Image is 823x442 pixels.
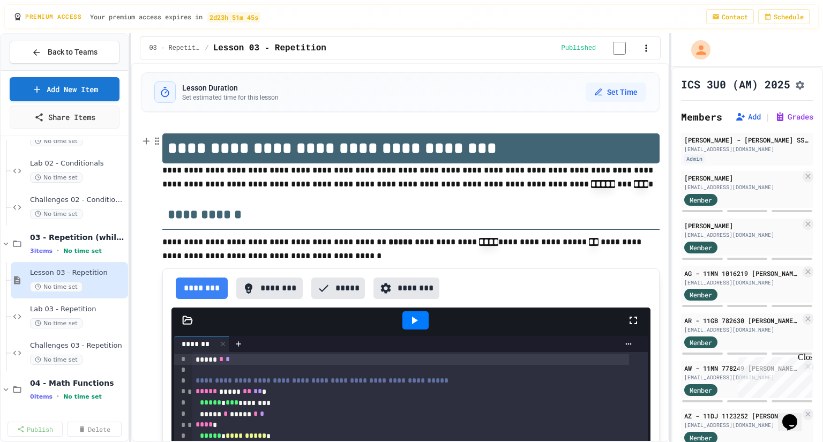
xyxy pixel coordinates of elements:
span: Challenges 03 - Repetition [30,341,126,350]
p: Set estimated time for this lesson [182,93,279,102]
div: [EMAIL_ADDRESS][DOMAIN_NAME] [684,145,810,153]
span: Member [690,385,712,395]
div: [PERSON_NAME] [684,173,800,183]
span: 03 - Repetition (while and for) [149,44,200,53]
span: 2 d 23 h 51 m 45 s [207,12,260,22]
button: Set Time [586,83,646,102]
div: Chat with us now!Close [4,4,74,68]
span: • [57,246,59,255]
span: No time set [63,393,102,400]
button: Contact [706,9,754,24]
span: / [205,44,208,53]
span: No time set [30,209,83,219]
span: 3 items [30,248,53,254]
button: Add [735,111,761,122]
h1: ICS 3U0 (AM) 2025 [681,77,790,92]
span: Member [690,338,712,347]
span: Member [690,195,712,205]
div: [EMAIL_ADDRESS][DOMAIN_NAME] [684,421,800,429]
a: Publish [8,422,63,437]
span: Challenges 02 - Conditionals [30,196,126,205]
div: [EMAIL_ADDRESS][DOMAIN_NAME] [684,373,800,381]
a: Add New Item [10,77,119,101]
div: Admin [684,154,705,163]
span: Your premium access expires in [90,12,261,21]
span: 0 items [30,393,53,400]
span: Member [690,290,712,299]
span: Back to Teams [48,47,98,58]
div: [PERSON_NAME] - [PERSON_NAME] SS (2652) [684,135,810,145]
div: AR - 11GB 782630 [PERSON_NAME] SS [684,316,800,325]
div: AZ - 11DJ 1123252 [PERSON_NAME] SS [684,411,800,421]
button: Back to Teams [10,41,119,64]
span: No time set [30,173,83,183]
span: Lab 03 - Repetition [30,305,126,314]
span: 03 - Repetition (while and for) [30,233,126,242]
input: publish toggle [600,42,639,55]
span: • [57,392,59,401]
div: [PERSON_NAME] [684,221,800,230]
span: No time set [63,248,102,254]
span: 04 - Math Functions [30,378,126,388]
h3: Lesson Duration [182,83,279,93]
span: Published [562,44,596,53]
span: PREMIUM ACCESS [25,12,81,21]
div: AG - 11MN 1016219 [PERSON_NAME] SS [684,268,800,278]
div: [EMAIL_ADDRESS][DOMAIN_NAME] [684,326,800,334]
div: Content is published and visible to students [562,41,639,55]
span: Lab 02 - Conditionals [30,159,126,168]
span: Member [690,243,712,252]
span: No time set [30,282,83,292]
a: Delete [67,422,122,437]
div: [EMAIL_ADDRESS][DOMAIN_NAME] [684,231,800,239]
div: My Account [680,38,713,62]
div: AW - 11MN 778249 [PERSON_NAME] SS [684,363,800,373]
span: Lesson 03 - Repetition [213,42,326,55]
a: Share Items [10,106,119,129]
div: [EMAIL_ADDRESS][DOMAIN_NAME] [684,183,800,191]
iframe: chat widget [734,353,812,398]
h2: Members [681,109,722,124]
button: Assignment Settings [795,78,805,91]
div: [EMAIL_ADDRESS][DOMAIN_NAME] [684,279,800,287]
span: No time set [30,136,83,146]
span: Lesson 03 - Repetition [30,268,126,278]
span: No time set [30,318,83,328]
span: | [765,110,770,123]
button: Grades [775,111,813,122]
span: No time set [30,355,83,365]
button: Schedule [758,9,810,24]
iframe: chat widget [778,399,812,431]
span: Lesson 04 - Math Functions [20,414,116,423]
